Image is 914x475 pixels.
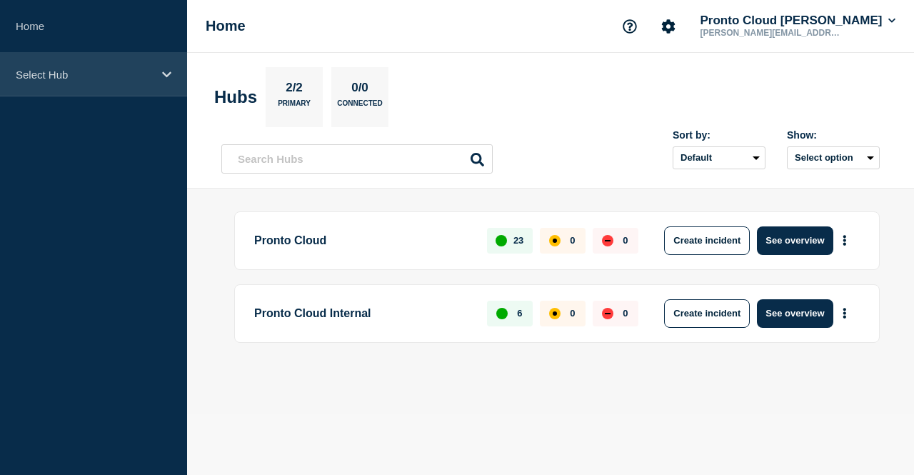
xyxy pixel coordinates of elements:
[673,129,765,141] div: Sort by:
[254,226,471,255] p: Pronto Cloud
[698,14,899,28] button: Pronto Cloud [PERSON_NAME]
[281,81,308,99] p: 2/2
[787,129,880,141] div: Show:
[206,18,246,34] h1: Home
[16,69,153,81] p: Select Hub
[673,146,765,169] select: Sort by
[623,235,628,246] p: 0
[835,227,854,254] button: More actions
[664,226,750,255] button: Create incident
[254,299,471,328] p: Pronto Cloud Internal
[615,11,645,41] button: Support
[570,235,575,246] p: 0
[214,87,257,107] h2: Hubs
[602,235,613,246] div: down
[496,235,507,246] div: up
[496,308,508,319] div: up
[517,308,522,319] p: 6
[787,146,880,169] button: Select option
[221,144,493,174] input: Search Hubs
[757,299,833,328] button: See overview
[549,308,561,319] div: affected
[513,235,523,246] p: 23
[346,81,374,99] p: 0/0
[835,300,854,326] button: More actions
[337,99,382,114] p: Connected
[698,28,846,38] p: [PERSON_NAME][EMAIL_ADDRESS][PERSON_NAME][DOMAIN_NAME]
[653,11,683,41] button: Account settings
[278,99,311,114] p: Primary
[623,308,628,319] p: 0
[757,226,833,255] button: See overview
[549,235,561,246] div: affected
[664,299,750,328] button: Create incident
[602,308,613,319] div: down
[570,308,575,319] p: 0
